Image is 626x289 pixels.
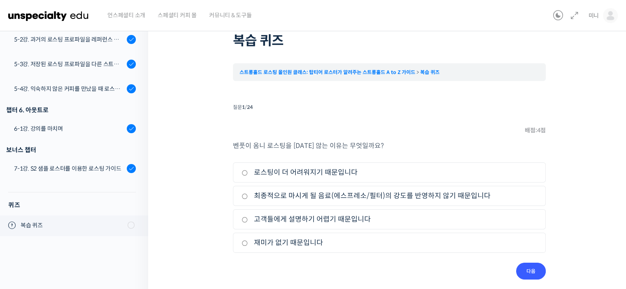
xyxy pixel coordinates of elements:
a: 복습 퀴즈 [420,69,440,75]
div: 보너스 챕터 [6,144,136,155]
div: 5-4강. 익숙하지 않은 커피를 만났을 때 로스팅 전략 세우는 방법 [14,84,124,93]
span: 대화 [75,234,85,240]
label: 고객들에게 설명하기 어렵기 때문입니다 [242,214,537,225]
a: 스트롱홀드 로스팅 올인원 클래스: 탑티어 로스터가 알려주는 스트롱홀드 A to Z 가이드 [240,69,415,75]
a: 설정 [106,221,158,241]
span: 미니 [588,12,599,19]
input: 최종적으로 마시게 될 음료(에스프레소/필터)의 강도를 반영하지 않기 때문입니다 [242,194,248,199]
div: 7-1강. S2 샘플 로스터를 이용한 로스팅 가이드 [14,164,124,173]
a: 대화 [54,221,106,241]
h4: 퀴즈 [8,192,136,209]
div: 5-2강. 과거의 로스팅 프로파일을 레퍼런스 삼아 리뷰하는 방법 [14,35,124,44]
span: 1 [242,104,245,110]
span: 24 [247,104,253,110]
div: 5-3강. 저장된 로스팅 프로파일을 다른 스트롱홀드 로스팅 머신에서 적용할 경우에 보정하는 방법 [14,60,124,69]
input: 고객들에게 설명하기 어렵기 때문입니다 [242,217,248,222]
input: 다음 [516,263,546,280]
input: 로스팅이 더 어려워지기 때문입니다 [242,170,248,176]
span: 설정 [127,233,137,240]
label: 로스팅이 더 어려워지기 때문입니다 [242,167,537,178]
span: 복습 퀴즈 [21,221,43,230]
h1: 복습 퀴즈 [233,33,546,49]
input: 재미가 없기 때문입니다 [242,240,248,246]
p: 벤풋이 옴니 로스팅을 [DATE] 않는 이유는 무엇일까요? [233,140,546,151]
label: 재미가 없기 때문입니다 [242,237,537,248]
span: 4 [537,127,540,134]
div: 6-1강. 강의를 마치며 [14,124,124,133]
span: 배점: 점 [525,125,546,136]
a: 홈 [2,221,54,241]
div: 질문 / [233,102,546,113]
div: 챕터 6. 아웃트로 [6,104,136,116]
span: 홈 [26,233,31,240]
label: 최종적으로 마시게 될 음료(에스프레소/필터)의 강도를 반영하지 않기 때문입니다 [242,190,537,201]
